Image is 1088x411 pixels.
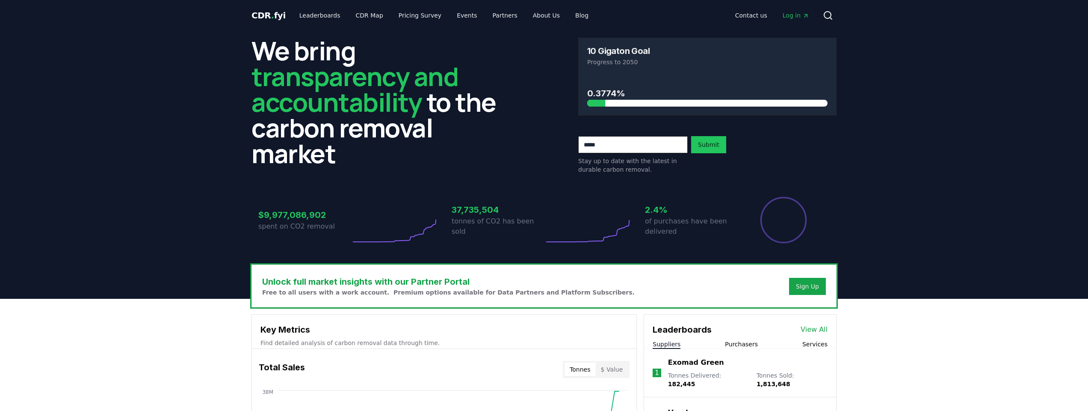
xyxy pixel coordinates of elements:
a: Events [450,8,484,23]
a: Contact us [728,8,774,23]
a: View All [801,325,828,335]
nav: Main [728,8,816,23]
button: Services [802,340,828,348]
p: 1 [655,368,659,378]
span: . [271,10,274,21]
a: Blog [568,8,595,23]
a: Leaderboards [293,8,347,23]
p: tonnes of CO2 has been sold [452,216,544,237]
a: Sign Up [796,282,819,291]
h3: $9,977,086,902 [258,208,351,221]
button: $ Value [596,363,628,376]
p: spent on CO2 removal [258,221,351,232]
h3: Total Sales [259,361,305,378]
a: CDR Map [349,8,390,23]
h3: 0.3774% [587,87,828,100]
p: Tonnes Delivered : [668,371,748,388]
a: CDR.fyi [251,9,286,21]
span: 1,813,648 [757,381,790,387]
span: transparency and accountability [251,59,458,119]
p: Stay up to date with the latest in durable carbon removal. [578,157,688,174]
h3: 37,735,504 [452,203,544,216]
div: Percentage of sales delivered [760,196,807,244]
a: Exomad Green [668,357,724,368]
button: Tonnes [565,363,595,376]
h3: Leaderboards [653,323,712,336]
button: Sign Up [789,278,826,295]
a: Partners [486,8,524,23]
h3: 2.4% [645,203,737,216]
p: Find detailed analysis of carbon removal data through time. [260,339,628,347]
h3: Key Metrics [260,323,628,336]
button: Suppliers [653,340,680,348]
span: 182,445 [668,381,695,387]
a: Log in [776,8,816,23]
tspan: 38M [262,389,273,395]
a: About Us [526,8,567,23]
button: Purchasers [725,340,758,348]
p: Free to all users with a work account. Premium options available for Data Partners and Platform S... [262,288,635,297]
nav: Main [293,8,595,23]
h3: 10 Gigaton Goal [587,47,650,55]
span: CDR fyi [251,10,286,21]
h2: We bring to the carbon removal market [251,38,510,166]
span: Log in [783,11,809,20]
button: Submit [691,136,726,153]
p: of purchases have been delivered [645,216,737,237]
p: Progress to 2050 [587,58,828,66]
p: Tonnes Sold : [757,371,828,388]
h3: Unlock full market insights with our Partner Portal [262,275,635,288]
a: Pricing Survey [392,8,448,23]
